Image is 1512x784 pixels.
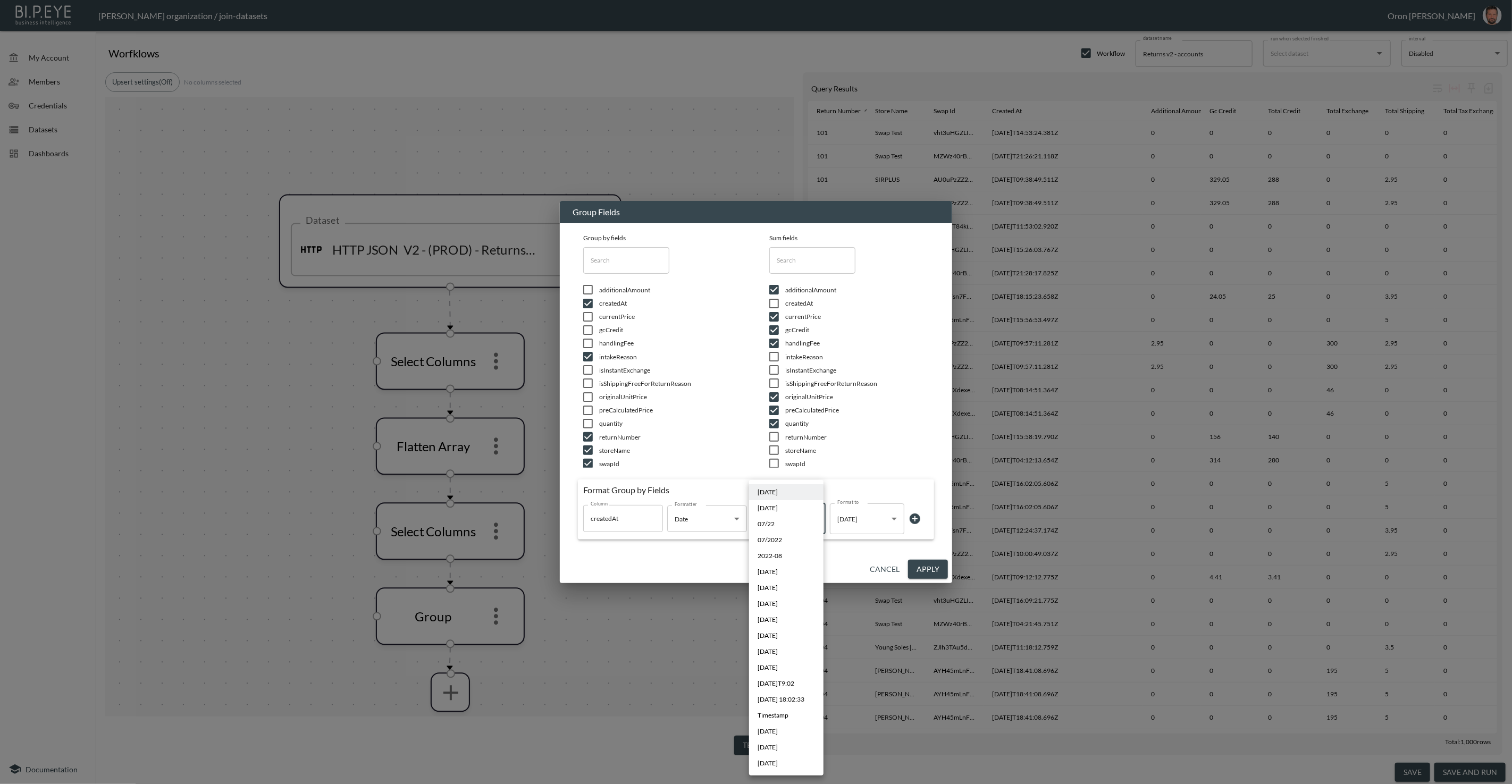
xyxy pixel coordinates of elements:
[758,615,778,625] span: [DATE]
[758,743,778,752] span: [DATE]
[758,535,782,545] span: 07/2022
[758,758,778,768] span: [DATE]
[758,599,778,609] span: [DATE]
[758,647,778,656] span: [DATE]
[758,567,778,577] span: [DATE]
[758,727,778,736] span: [DATE]
[758,631,778,640] span: [DATE]
[758,583,778,593] span: [DATE]
[758,503,778,513] span: [DATE]
[758,519,775,529] span: 07/22
[758,711,788,720] span: Timestamp
[758,551,782,561] span: 2022-08
[758,695,804,704] span: [DATE] 18:02:33
[758,679,794,688] span: [DATE]T9:02
[758,663,778,672] span: [DATE]
[758,487,778,497] span: [DATE]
